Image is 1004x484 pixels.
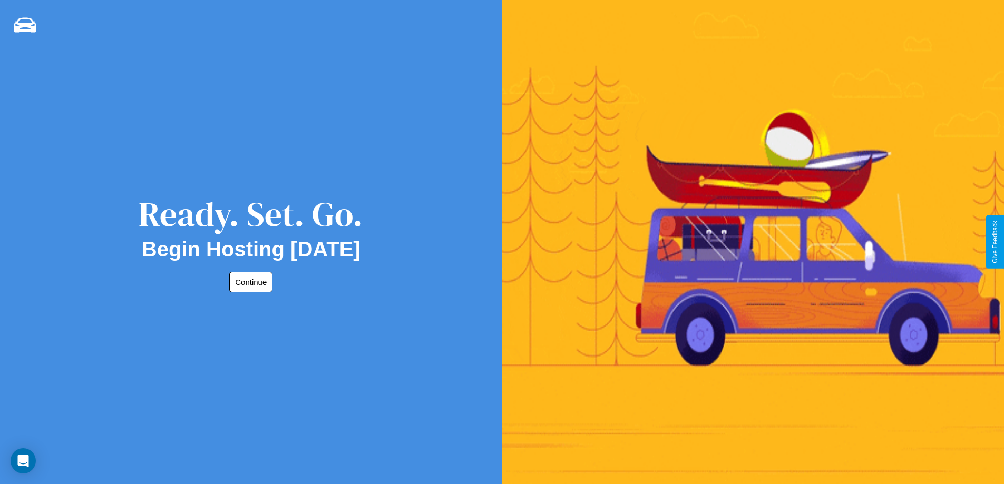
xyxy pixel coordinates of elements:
div: Give Feedback [991,221,999,263]
button: Continue [229,272,272,292]
h2: Begin Hosting [DATE] [142,238,360,261]
div: Open Intercom Messenger [11,448,36,473]
div: Ready. Set. Go. [139,191,363,238]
